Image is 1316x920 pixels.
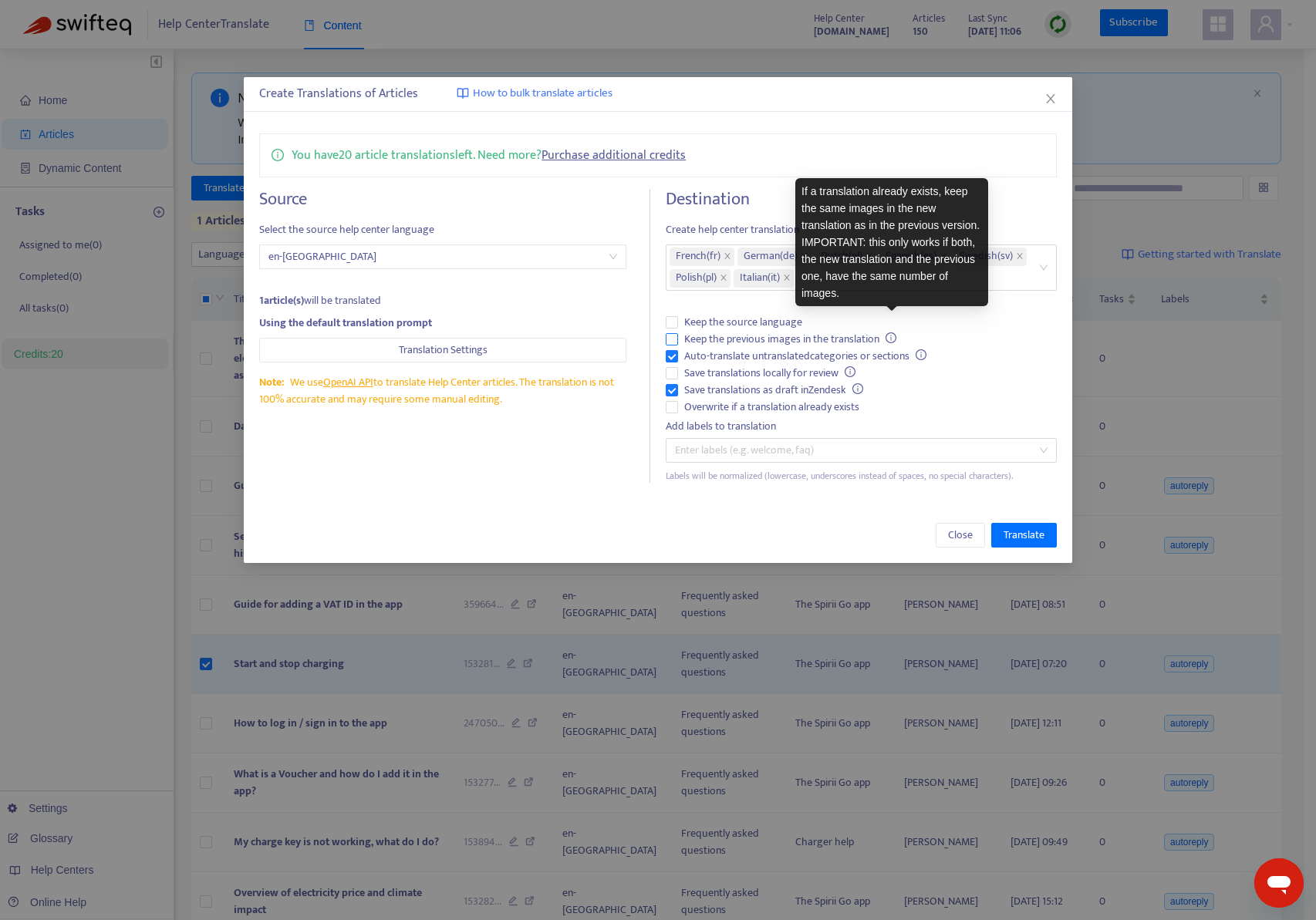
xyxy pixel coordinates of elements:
[678,348,933,365] span: Auto-translate untranslated categories or sections
[457,87,469,99] img: image-link
[1042,90,1059,107] button: Close
[259,373,284,391] span: Note:
[268,245,617,268] span: en-gb
[259,221,626,238] span: Select the source help center language
[457,85,612,103] a: How to bulk translate articles
[1044,93,1057,105] span: close
[272,146,284,161] span: info-circle
[292,146,686,165] p: You have 20 article translations left. Need more?
[678,399,866,416] span: Overwrite if a translation already exists
[1004,527,1044,544] span: Translate
[259,189,626,210] h4: Source
[1254,858,1304,908] iframe: Knap til at åbne messaging-vindue
[936,523,985,548] button: Close
[678,365,862,382] span: Save translations locally for review
[399,342,488,359] span: Translation Settings
[666,189,1057,210] h4: Destination
[473,85,612,103] span: How to bulk translate articles
[259,374,626,408] div: We use to translate Help Center articles. The translation is not 100% accurate and may require so...
[542,145,686,166] a: Purchase additional credits
[666,221,1057,238] span: Create help center translation
[916,349,926,360] span: info-circle
[678,314,808,331] span: Keep the source language
[744,248,798,266] span: German ( de )
[259,315,626,332] div: Using the default translation prompt
[259,338,626,362] button: Translation Settings
[801,183,982,302] div: If a translation already exists, keep the same images in the new translation as in the previous v...
[676,248,720,266] span: French ( fr )
[666,418,1057,435] div: Add labels to translation
[259,292,626,309] div: will be translated
[678,382,869,399] span: Save translations as draft in Zendesk
[991,523,1057,548] button: Translate
[783,274,791,283] span: close
[740,269,780,288] span: Italian ( it )
[666,469,1057,484] div: Labels will be normalized (lowercase, underscores instead of spaces, no special characters).
[948,527,973,544] span: Close
[323,373,373,391] a: OpenAI API
[259,292,304,309] strong: 1 article(s)
[720,274,727,283] span: close
[1016,252,1024,261] span: close
[724,252,731,261] span: close
[678,331,903,348] span: Keep the previous images in the translation
[259,85,1057,103] div: Create Translations of Articles
[676,269,717,288] span: Polish ( pl )
[886,332,896,343] span: info-circle
[845,366,855,377] span: info-circle
[852,383,863,394] span: info-circle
